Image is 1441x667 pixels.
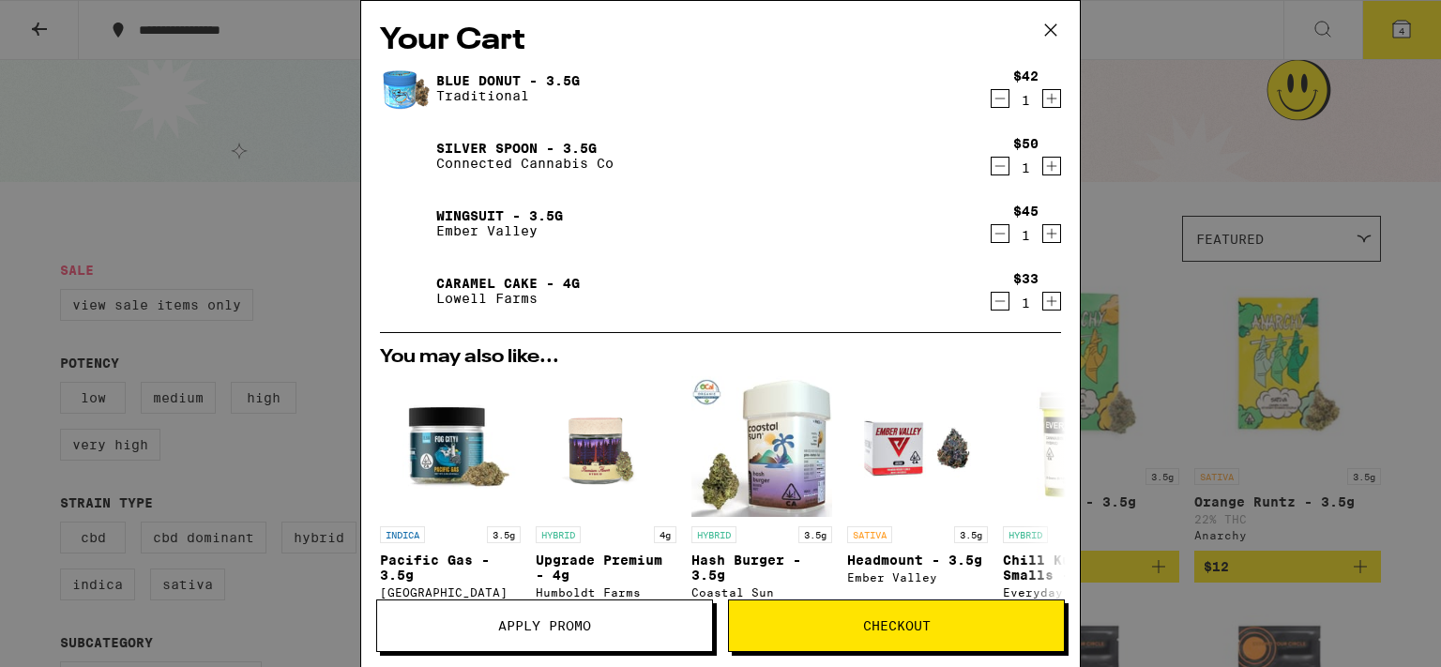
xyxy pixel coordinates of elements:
[436,156,614,171] p: Connected Cannabis Co
[436,291,580,306] p: Lowell Farms
[1003,526,1048,543] p: HYBRID
[436,141,614,156] a: Silver Spoon - 3.5g
[380,265,432,317] img: Caramel Cake - 4g
[1013,204,1039,219] div: $45
[536,553,676,583] p: Upgrade Premium - 4g
[436,73,580,88] a: Blue Donut - 3.5g
[376,599,713,652] button: Apply Promo
[1013,228,1039,243] div: 1
[1013,68,1039,83] div: $42
[863,619,931,632] span: Checkout
[691,586,832,599] div: Coastal Sun
[991,292,1009,311] button: Decrement
[1003,586,1144,599] div: Everyday
[991,89,1009,108] button: Decrement
[1042,157,1061,175] button: Increment
[436,223,563,238] p: Ember Valley
[991,157,1009,175] button: Decrement
[654,526,676,543] p: 4g
[380,20,1061,62] h2: Your Cart
[380,348,1061,367] h2: You may also like...
[380,553,521,583] p: Pacific Gas - 3.5g
[536,586,676,599] div: Humboldt Farms
[798,526,832,543] p: 3.5g
[380,586,521,599] div: [GEOGRAPHIC_DATA]
[1013,160,1039,175] div: 1
[1013,136,1039,151] div: $50
[380,129,432,182] img: Silver Spoon - 3.5g
[847,571,988,584] div: Ember Valley
[436,88,580,103] p: Traditional
[991,224,1009,243] button: Decrement
[436,208,563,223] a: Wingsuit - 3.5g
[847,376,988,517] img: Ember Valley - Headmount - 3.5g
[536,376,676,625] a: Open page for Upgrade Premium - 4g from Humboldt Farms
[691,376,832,517] img: Coastal Sun - Hash Burger - 3.5g
[1042,224,1061,243] button: Increment
[691,526,736,543] p: HYBRID
[1013,296,1039,311] div: 1
[691,553,832,583] p: Hash Burger - 3.5g
[1042,89,1061,108] button: Increment
[380,197,432,250] img: Wingsuit - 3.5g
[1013,271,1039,286] div: $33
[1003,376,1144,517] img: Everyday - Chill Kush Smalls - 3.5g
[1003,553,1144,583] p: Chill Kush Smalls - 3.5g
[954,526,988,543] p: 3.5g
[380,62,432,114] img: Blue Donut - 3.5g
[436,276,580,291] a: Caramel Cake - 4g
[380,376,521,517] img: Fog City Farms - Pacific Gas - 3.5g
[1003,376,1144,625] a: Open page for Chill Kush Smalls - 3.5g from Everyday
[536,376,676,517] img: Humboldt Farms - Upgrade Premium - 4g
[498,619,591,632] span: Apply Promo
[847,526,892,543] p: SATIVA
[1042,292,1061,311] button: Increment
[847,553,988,568] p: Headmount - 3.5g
[847,376,988,625] a: Open page for Headmount - 3.5g from Ember Valley
[536,526,581,543] p: HYBRID
[487,526,521,543] p: 3.5g
[728,599,1065,652] button: Checkout
[691,376,832,625] a: Open page for Hash Burger - 3.5g from Coastal Sun
[11,13,135,28] span: Hi. Need any help?
[1013,93,1039,108] div: 1
[380,376,521,625] a: Open page for Pacific Gas - 3.5g from Fog City Farms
